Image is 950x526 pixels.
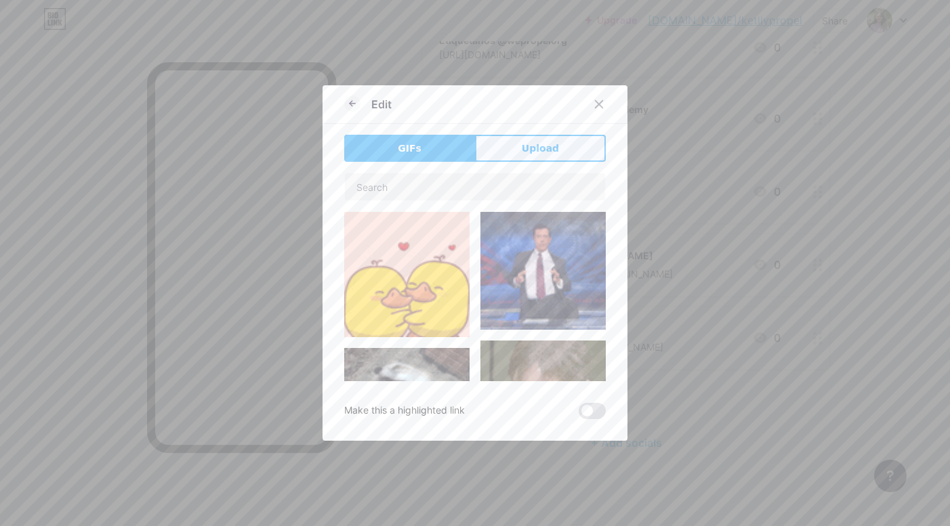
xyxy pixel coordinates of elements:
[345,173,605,200] input: Search
[344,348,470,418] img: Gihpy
[480,212,606,330] img: Gihpy
[371,96,392,112] div: Edit
[344,212,470,337] img: Gihpy
[398,141,421,156] span: GIFs
[344,403,465,419] div: Make this a highlighted link
[522,141,559,156] span: Upload
[475,135,606,162] button: Upload
[480,341,606,445] img: Gihpy
[344,135,475,162] button: GIFs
